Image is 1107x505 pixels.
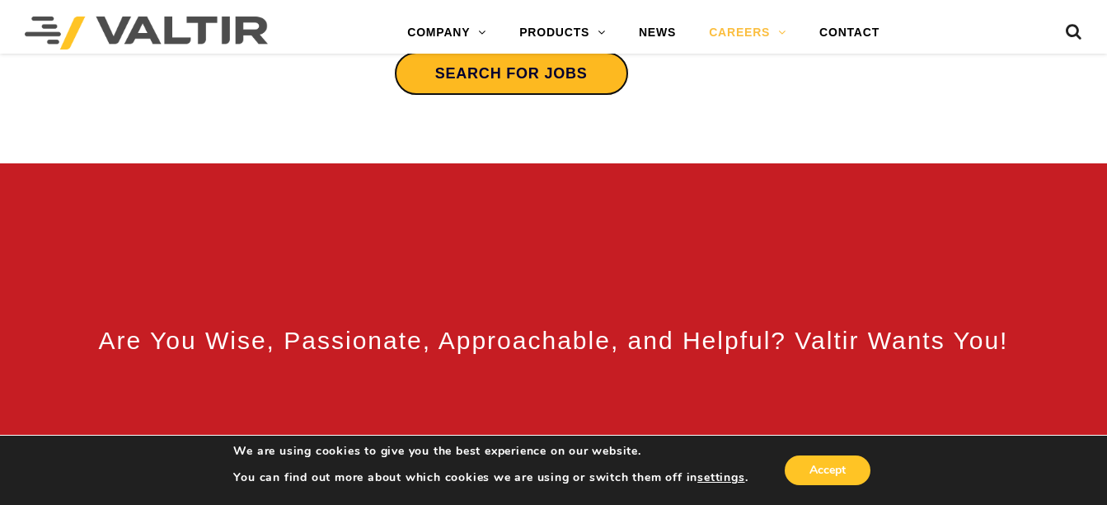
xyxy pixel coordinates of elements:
[233,470,748,485] p: You can find out more about which cookies we are using or switch them off in .
[692,17,803,50] a: CAREERS
[233,444,748,459] p: We are using cookies to give you the best experience on our website.
[503,17,622,50] a: PRODUCTS
[697,470,744,485] button: settings
[391,17,503,50] a: COMPANY
[622,17,692,50] a: NEWS
[803,17,896,50] a: CONTACT
[785,455,870,485] button: Accept
[99,327,1009,354] span: Are You Wise, Passionate, Approachable, and Helpful? Valtir Wants You!
[394,51,629,96] a: Search for jobs
[25,17,268,50] img: Valtir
